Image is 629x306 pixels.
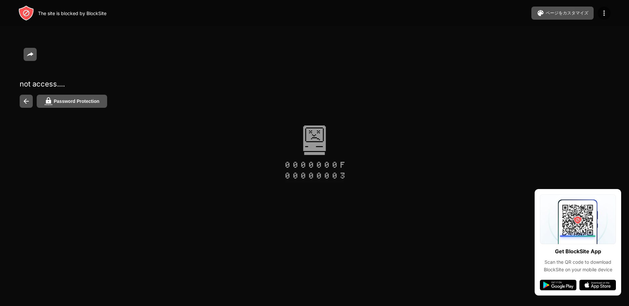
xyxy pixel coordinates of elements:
[26,50,34,58] img: share.svg
[546,10,588,16] div: ページをカスタマイズ
[18,5,34,21] img: header-logo.svg
[531,7,594,20] button: ページをカスタマイズ
[54,99,99,104] div: Password Protection
[579,280,616,290] img: app-store.svg
[22,97,30,105] img: back.svg
[555,247,601,256] div: Get BlockSite App
[537,9,544,17] img: pallet.svg
[45,97,52,105] img: password.svg
[600,9,608,17] img: menu-icon.svg
[38,10,106,16] div: The site is blocked by BlockSite
[20,223,175,298] iframe: Banner
[37,95,107,108] button: Password Protection
[540,280,577,290] img: google-play.svg
[540,258,616,273] div: Scan the QR code to download BlockSite on your mobile device
[540,194,616,244] img: qrcode.svg
[20,80,222,88] div: not access....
